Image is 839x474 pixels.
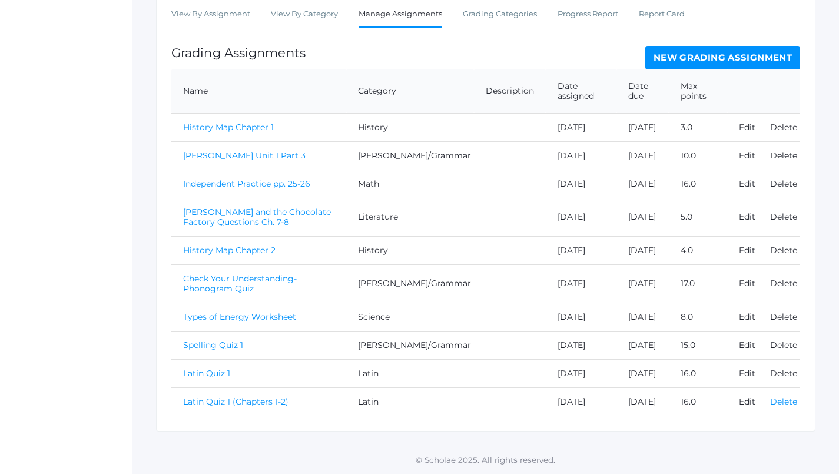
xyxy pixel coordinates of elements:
[474,69,546,114] th: Description
[183,368,230,379] a: Latin Quiz 1
[739,396,755,407] a: Edit
[546,303,616,331] td: [DATE]
[346,264,474,303] td: [PERSON_NAME]/Grammar
[183,273,297,294] a: Check Your Understanding- Phonogram Quiz
[546,359,616,387] td: [DATE]
[346,387,474,416] td: Latin
[669,387,727,416] td: 16.0
[770,211,797,222] a: Delete
[770,150,797,161] a: Delete
[669,113,727,141] td: 3.0
[183,207,331,227] a: [PERSON_NAME] and the Chocolate Factory Questions Ch. 7-8
[346,170,474,198] td: Math
[669,236,727,264] td: 4.0
[171,46,306,59] h1: Grading Assignments
[739,368,755,379] a: Edit
[346,236,474,264] td: History
[739,178,755,189] a: Edit
[183,311,296,322] a: Types of Energy Worksheet
[546,113,616,141] td: [DATE]
[346,359,474,387] td: Latin
[346,69,474,114] th: Category
[770,311,797,322] a: Delete
[669,141,727,170] td: 10.0
[639,2,685,26] a: Report Card
[616,170,668,198] td: [DATE]
[616,198,668,236] td: [DATE]
[616,69,668,114] th: Date due
[346,331,474,359] td: [PERSON_NAME]/Grammar
[346,303,474,331] td: Science
[546,387,616,416] td: [DATE]
[669,69,727,114] th: Max points
[770,178,797,189] a: Delete
[669,264,727,303] td: 17.0
[183,340,243,350] a: Spelling Quiz 1
[616,264,668,303] td: [DATE]
[171,2,250,26] a: View By Assignment
[616,141,668,170] td: [DATE]
[645,46,800,69] a: New Grading Assignment
[183,396,288,407] a: Latin Quiz 1 (Chapters 1-2)
[739,278,755,289] a: Edit
[770,245,797,256] a: Delete
[132,454,838,466] p: © Scholae 2025. All rights reserved.
[346,198,474,236] td: Literature
[463,2,537,26] a: Grading Categories
[616,359,668,387] td: [DATE]
[183,122,274,132] a: History Map Chapter 1
[546,141,616,170] td: [DATE]
[739,211,755,222] a: Edit
[171,69,346,114] th: Name
[546,198,616,236] td: [DATE]
[669,170,727,198] td: 16.0
[669,303,727,331] td: 8.0
[183,150,306,161] a: [PERSON_NAME] Unit 1 Part 3
[739,340,755,350] a: Edit
[183,178,310,189] a: Independent Practice pp. 25-26
[616,113,668,141] td: [DATE]
[770,278,797,289] a: Delete
[770,340,797,350] a: Delete
[346,141,474,170] td: [PERSON_NAME]/Grammar
[546,69,616,114] th: Date assigned
[770,396,797,407] a: Delete
[669,359,727,387] td: 16.0
[669,331,727,359] td: 15.0
[271,2,338,26] a: View By Category
[546,264,616,303] td: [DATE]
[183,245,276,256] a: History Map Chapter 2
[558,2,618,26] a: Progress Report
[739,150,755,161] a: Edit
[669,198,727,236] td: 5.0
[616,331,668,359] td: [DATE]
[739,311,755,322] a: Edit
[546,236,616,264] td: [DATE]
[346,113,474,141] td: History
[770,368,797,379] a: Delete
[546,331,616,359] td: [DATE]
[616,236,668,264] td: [DATE]
[359,2,442,28] a: Manage Assignments
[739,122,755,132] a: Edit
[546,170,616,198] td: [DATE]
[616,303,668,331] td: [DATE]
[616,387,668,416] td: [DATE]
[770,122,797,132] a: Delete
[739,245,755,256] a: Edit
